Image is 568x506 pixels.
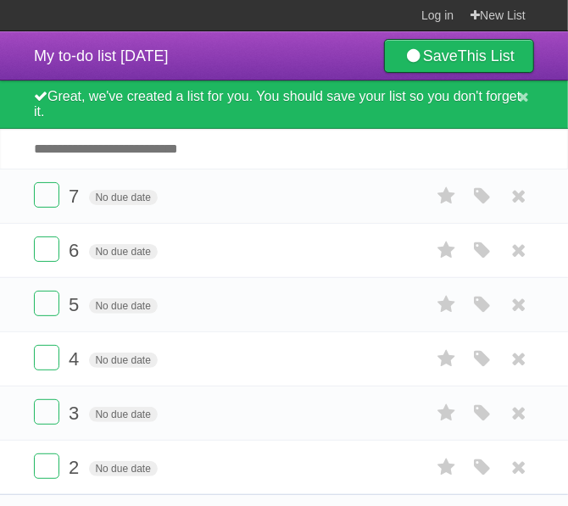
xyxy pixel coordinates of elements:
label: Done [34,453,59,479]
span: 4 [69,348,83,370]
span: No due date [89,298,158,314]
span: 7 [69,186,83,207]
span: 6 [69,240,83,261]
label: Done [34,345,59,370]
span: 5 [69,294,83,315]
label: Star task [431,291,463,319]
b: This List [458,47,515,64]
label: Star task [431,345,463,373]
label: Done [34,399,59,425]
span: No due date [89,190,158,205]
label: Done [34,182,59,208]
span: No due date [89,407,158,422]
span: 3 [69,403,83,424]
label: Done [34,291,59,316]
label: Star task [431,236,463,264]
label: Star task [431,453,463,481]
label: Done [34,236,59,262]
span: No due date [89,244,158,259]
label: Star task [431,399,463,427]
span: No due date [89,461,158,476]
span: My to-do list [DATE] [34,47,169,64]
a: SaveThis List [384,39,534,73]
span: 2 [69,457,83,478]
label: Star task [431,182,463,210]
span: No due date [89,353,158,368]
